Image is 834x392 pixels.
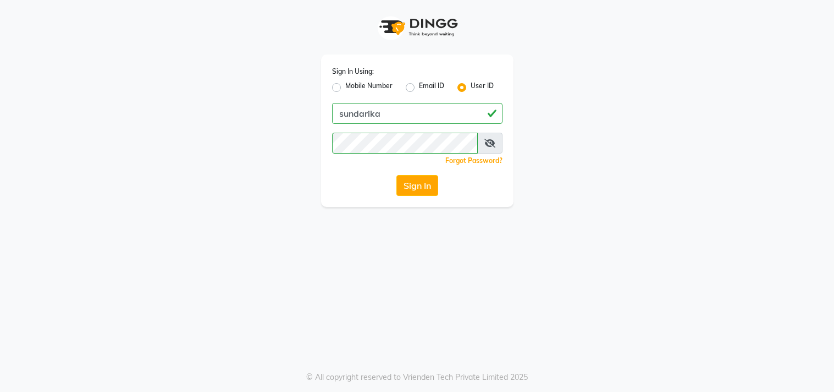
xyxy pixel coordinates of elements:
[373,11,461,43] img: logo1.svg
[471,81,494,94] label: User ID
[445,156,502,165] a: Forgot Password?
[332,67,374,77] label: Sign In Using:
[419,81,444,94] label: Email ID
[396,175,438,196] button: Sign In
[345,81,393,94] label: Mobile Number
[332,103,502,124] input: Username
[332,133,478,154] input: Username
